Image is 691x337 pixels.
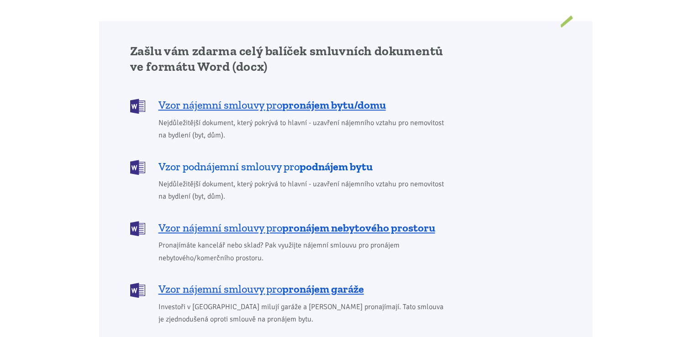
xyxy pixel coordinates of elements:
a: Vzor podnájemní smlouvy propodnájem bytu [130,159,450,174]
span: Vzor nájemní smlouvy pro [158,282,364,296]
b: podnájem bytu [300,160,373,173]
a: Vzor nájemní smlouvy propronájem bytu/domu [130,98,450,113]
img: DOCX (Word) [130,160,145,175]
img: DOCX (Word) [130,283,145,298]
span: Vzor nájemní smlouvy pro [158,98,386,112]
a: Vzor nájemní smlouvy propronájem garáže [130,282,450,297]
span: Vzor nájemní smlouvy pro [158,221,435,235]
img: DOCX (Word) [130,221,145,236]
a: Vzor nájemní smlouvy propronájem nebytového prostoru [130,220,450,235]
span: Nejdůležitější dokument, který pokrývá to hlavní - uzavření nájemního vztahu pro nemovitost na by... [158,117,450,142]
b: pronájem nebytového prostoru [282,221,435,234]
span: Vzor podnájemní smlouvy pro [158,159,373,174]
img: DOCX (Word) [130,99,145,114]
h2: Zašlu vám zdarma celý balíček smluvních dokumentů ve formátu Word (docx) [130,43,450,74]
b: pronájem bytu/domu [282,98,386,111]
span: Investoři v [GEOGRAPHIC_DATA] milují garáže a [PERSON_NAME] pronajímají. Tato smlouva je zjednodu... [158,301,450,326]
span: Nejdůležitější dokument, který pokrývá to hlavní - uzavření nájemního vztahu pro nemovitost na by... [158,178,450,203]
b: pronájem garáže [282,282,364,295]
span: Pronajímáte kancelář nebo sklad? Pak využijte nájemní smlouvu pro pronájem nebytového/komerčního ... [158,239,450,264]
